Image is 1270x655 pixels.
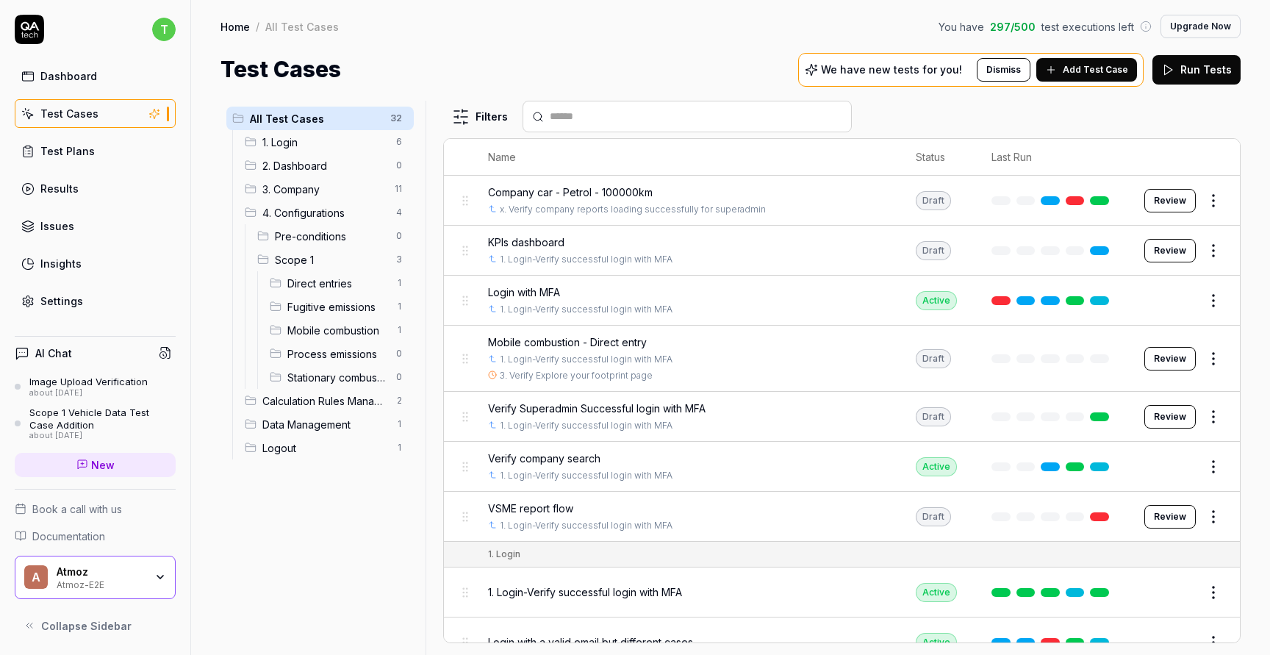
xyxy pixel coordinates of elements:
span: 1 [390,274,408,292]
div: Active [916,583,957,602]
div: Drag to reorder2. Dashboard0 [239,154,414,177]
div: Test Cases [40,106,98,121]
th: Last Run [977,139,1130,176]
div: about [DATE] [29,431,176,441]
tr: KPIs dashboard1. Login-Verify successful login with MFADraftReview [444,226,1240,276]
span: Direct entries [287,276,387,291]
button: Review [1144,405,1196,429]
span: New [91,457,115,473]
span: Scope 1 [275,252,387,268]
span: 0 [390,368,408,386]
span: 2. Dashboard [262,158,387,173]
div: Drag to reorderProcess emissions0 [264,342,414,365]
a: 1. Login-Verify successful login with MFA [500,469,672,482]
span: 4 [390,204,408,221]
span: A [24,565,48,589]
button: AAtmozAtmoz-E2E [15,556,176,600]
span: 1 [390,415,408,433]
button: Run Tests [1152,55,1241,85]
div: Scope 1 Vehicle Data Test Case Addition [29,407,176,431]
span: All Test Cases [250,111,381,126]
button: Upgrade Now [1160,15,1241,38]
a: Image Upload Verificationabout [DATE] [15,376,176,398]
a: Dashboard [15,62,176,90]
span: 1 [390,321,408,339]
button: Review [1144,347,1196,371]
div: Active [916,457,957,476]
button: Dismiss [977,58,1030,82]
div: Active [916,291,957,310]
tr: VSME report flow1. Login-Verify successful login with MFADraftReview [444,492,1240,542]
span: You have [939,19,984,35]
div: Image Upload Verification [29,376,148,387]
span: Pre-conditions [275,229,387,244]
p: We have new tests for you! [821,65,962,75]
span: Login with MFA [488,284,560,300]
span: 3. Company [262,182,386,197]
span: Add Test Case [1063,63,1128,76]
button: Review [1144,189,1196,212]
div: Drag to reorderData Management1 [239,412,414,436]
span: test executions left [1041,19,1134,35]
span: 4. Configurations [262,205,387,221]
a: 1. Login-Verify successful login with MFA [500,519,672,532]
div: about [DATE] [29,388,148,398]
a: x. Verify company reports loading successfully for superadmin [500,203,766,216]
span: 3 [390,251,408,268]
a: New [15,453,176,477]
div: All Test Cases [265,19,339,34]
span: 6 [390,133,408,151]
a: 1. Login-Verify successful login with MFA [500,253,672,266]
div: Draft [916,241,951,260]
a: Insights [15,249,176,278]
div: Issues [40,218,74,234]
a: Scope 1 Vehicle Data Test Case Additionabout [DATE] [15,407,176,440]
div: Drag to reorderCalculation Rules Management2 [239,389,414,412]
span: 297 / 500 [990,19,1036,35]
div: Draft [916,407,951,426]
span: Logout [262,440,387,456]
span: 1 [390,439,408,457]
h4: AI Chat [35,346,72,361]
span: t [152,18,176,41]
span: 1. Login-Verify successful login with MFA [488,584,682,600]
div: Drag to reorderMobile combustion1 [264,318,414,342]
button: Review [1144,505,1196,529]
span: 11 [389,180,408,198]
div: Drag to reorderDirect entries1 [264,271,414,295]
a: Test Cases [15,99,176,128]
a: Test Plans [15,137,176,165]
a: Results [15,174,176,203]
div: Insights [40,256,82,271]
span: 2 [390,392,408,409]
span: 0 [390,227,408,245]
span: Verify Superadmin Successful login with MFA [488,401,706,416]
div: Drag to reorderStationary combustion0 [264,365,414,389]
button: Filters [443,102,517,132]
div: Drag to reorderScope 13 [251,248,414,271]
button: Review [1144,239,1196,262]
span: 0 [390,157,408,174]
span: Calculation Rules Management [262,393,387,409]
a: Settings [15,287,176,315]
span: Mobile combustion - Direct entry [488,334,647,350]
span: Process emissions [287,346,387,362]
div: Active [916,633,957,652]
div: / [256,19,259,34]
h1: Test Cases [220,53,341,86]
a: 3. Verify Explore your footprint page [500,369,653,382]
div: Draft [916,349,951,368]
tr: Verify Superadmin Successful login with MFA1. Login-Verify successful login with MFADraftReview [444,392,1240,442]
span: Login with a valid email but different cases [488,634,693,650]
span: Company car - Petrol - 100000km [488,185,653,200]
div: Results [40,181,79,196]
span: Mobile combustion [287,323,387,338]
span: 32 [384,110,408,127]
div: Drag to reorder4. Configurations4 [239,201,414,224]
a: 1. Login-Verify successful login with MFA [500,303,672,316]
button: t [152,15,176,44]
button: Add Test Case [1036,58,1137,82]
div: Drag to reorderPre-conditions0 [251,224,414,248]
